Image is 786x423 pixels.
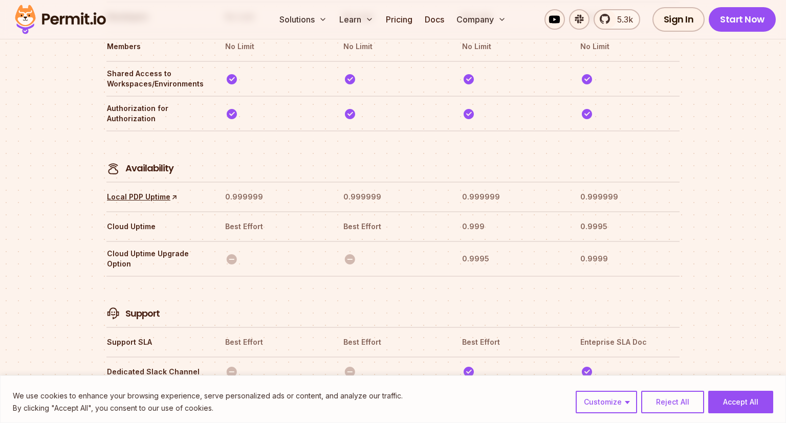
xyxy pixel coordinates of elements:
[462,38,561,55] th: No Limit
[708,391,773,413] button: Accept All
[580,218,680,235] th: 0.9995
[225,334,324,350] th: Best Effort
[225,189,324,205] th: 0.999999
[106,248,206,270] th: Cloud Uptime Upgrade Option
[106,68,206,90] th: Shared Access to Workspaces/Environments
[106,103,206,124] th: Authorization for Authorization
[594,9,640,30] a: 5.3k
[462,189,561,205] th: 0.999999
[343,218,443,235] th: Best Effort
[225,38,324,55] th: No Limit
[10,2,111,37] img: Permit logo
[580,334,680,350] th: Enteprise SLA Doc
[611,13,633,26] span: 5.3k
[580,38,680,55] th: No Limit
[335,9,378,30] button: Learn
[452,9,510,30] button: Company
[421,9,448,30] a: Docs
[168,191,180,203] span: ↑
[106,38,206,55] th: Members
[652,7,705,32] a: Sign In
[125,162,173,175] h4: Availability
[641,391,704,413] button: Reject All
[343,334,443,350] th: Best Effort
[462,334,561,350] th: Best Effort
[580,248,680,270] th: 0.9999
[462,248,561,270] th: 0.9995
[275,9,331,30] button: Solutions
[106,364,206,380] th: Dedicated Slack Channel
[580,189,680,205] th: 0.999999
[125,307,160,320] h4: Support
[107,163,119,175] img: Availability
[343,189,443,205] th: 0.999999
[462,218,561,235] th: 0.999
[106,218,206,235] th: Cloud Uptime
[106,334,206,350] th: Support SLA
[576,391,637,413] button: Customize
[709,7,776,32] a: Start Now
[225,218,324,235] th: Best Effort
[13,390,403,402] p: We use cookies to enhance your browsing experience, serve personalized ads or content, and analyz...
[107,192,178,202] a: Local PDP Uptime↑
[382,9,417,30] a: Pricing
[13,402,403,414] p: By clicking "Accept All", you consent to our use of cookies.
[107,307,119,320] img: Support
[343,38,443,55] th: No Limit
